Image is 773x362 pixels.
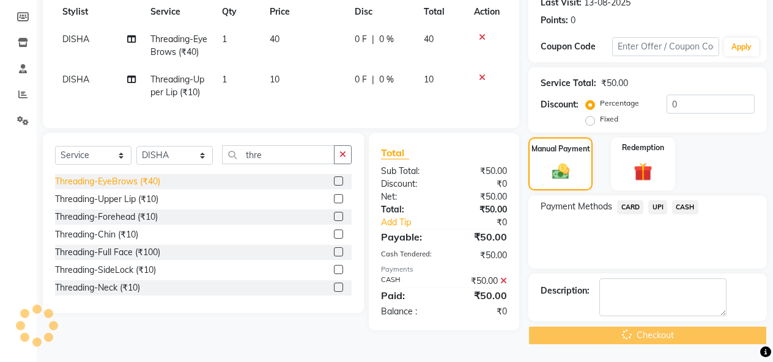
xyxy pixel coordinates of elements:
[222,74,227,85] span: 1
[541,40,612,53] div: Coupon Code
[444,275,516,288] div: ₹50.00
[270,74,279,85] span: 10
[600,114,618,125] label: Fixed
[444,249,516,262] div: ₹50.00
[372,73,374,86] span: |
[612,37,719,56] input: Enter Offer / Coupon Code
[372,190,444,203] div: Net:
[444,288,516,303] div: ₹50.00
[571,14,575,27] div: 0
[270,34,279,45] span: 40
[222,145,335,164] input: Search or Scan
[55,211,158,223] div: Threading-Forehead (₹10)
[55,228,138,241] div: Threading-Chin (₹10)
[379,73,394,86] span: 0 %
[372,216,456,229] a: Add Tip
[541,14,568,27] div: Points:
[541,200,612,213] span: Payment Methods
[600,98,639,109] label: Percentage
[150,74,204,98] span: Threading-Upper Lip (₹10)
[62,34,89,45] span: DISHA
[355,33,367,46] span: 0 F
[372,305,444,318] div: Balance :
[372,178,444,190] div: Discount:
[372,275,444,288] div: CASH
[372,288,444,303] div: Paid:
[372,249,444,262] div: Cash Tendered:
[617,200,643,214] span: CARD
[381,264,508,275] div: Payments
[541,284,590,297] div: Description:
[55,175,160,188] div: Threading-EyeBrows (₹40)
[547,162,575,181] img: _cash.svg
[372,33,374,46] span: |
[55,193,158,206] div: Threading-Upper Lip (₹10)
[372,230,444,244] div: Payable:
[541,77,596,90] div: Service Total:
[672,200,698,214] span: CASH
[55,281,140,294] div: Threading-Neck (₹10)
[55,264,156,277] div: Threading-SideLock (₹10)
[222,34,227,45] span: 1
[372,165,444,178] div: Sub Total:
[531,143,590,154] label: Manual Payment
[372,203,444,216] div: Total:
[379,33,394,46] span: 0 %
[381,147,409,159] span: Total
[62,74,89,85] span: DISHA
[424,74,434,85] span: 10
[444,203,516,216] div: ₹50.00
[150,34,207,57] span: Threading-EyeBrows (₹40)
[444,190,516,203] div: ₹50.00
[355,73,367,86] span: 0 F
[444,165,516,178] div: ₹50.00
[622,142,664,153] label: Redemption
[444,305,516,318] div: ₹0
[648,200,667,214] span: UPI
[55,246,160,259] div: Threading-Full Face (₹100)
[456,216,517,229] div: ₹0
[541,98,579,111] div: Discount:
[628,161,658,183] img: _gift.svg
[444,230,516,244] div: ₹50.00
[444,178,516,190] div: ₹0
[724,38,759,56] button: Apply
[424,34,434,45] span: 40
[601,77,628,90] div: ₹50.00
